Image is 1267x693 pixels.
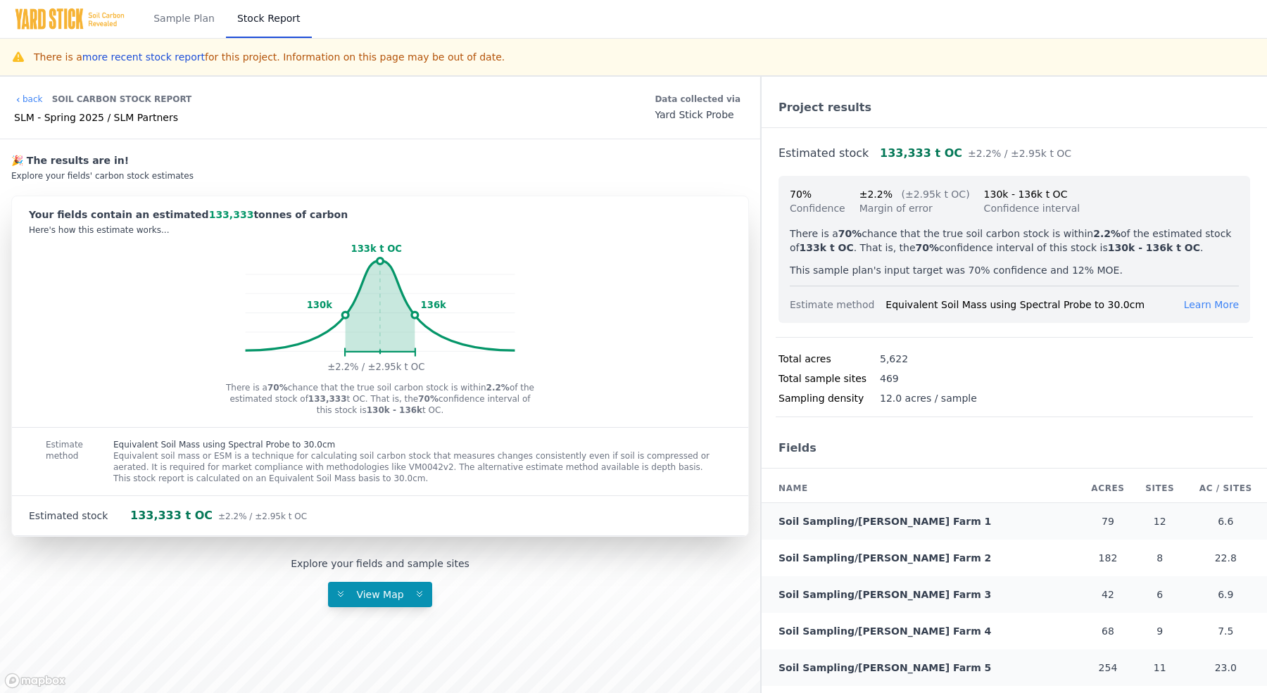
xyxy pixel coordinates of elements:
[348,589,412,600] span: View Map
[779,662,991,673] a: Soil Sampling/[PERSON_NAME] Farm 5
[762,474,1080,503] th: Name
[1135,613,1185,649] td: 9
[800,242,854,253] strong: 133k t OC
[984,189,1068,200] span: 130k - 136k t OC
[655,91,740,108] div: Data collected via
[486,383,510,393] strong: 2.2%
[1135,503,1185,540] td: 12
[1185,503,1267,540] td: 6.6
[29,509,130,523] div: Estimated stock
[880,145,1071,162] div: 133,333 t OC
[779,552,991,564] a: Soil Sampling/[PERSON_NAME] Farm 2
[1080,576,1135,613] td: 42
[779,589,991,600] a: Soil Sampling/[PERSON_NAME] Farm 3
[859,189,893,200] span: ±2.2%
[11,153,749,167] div: 🎉 The results are in!
[1135,576,1185,613] td: 6
[351,243,403,254] tspan: 133k t OC
[880,391,977,405] div: 12.0 acres / sample
[1185,474,1267,503] th: AC / Sites
[984,201,1080,215] div: Confidence interval
[29,208,731,222] div: Your fields contain an estimated tonnes of carbon
[113,450,714,484] p: Equivalent soil mass or ESM is a technique for calculating soil carbon stock that measures change...
[779,101,871,114] a: Project results
[14,110,191,125] div: SLM - Spring 2025 / SLM Partners
[790,227,1239,255] p: There is a chance that the true soil carbon stock is within of the estimated stock of . That is, ...
[1135,540,1185,576] td: 8
[130,507,307,524] div: 133,333 t OC
[968,148,1071,159] span: ±2.2% / ±2.95k t OC
[790,201,845,215] div: Confidence
[12,428,80,495] div: Estimate method
[308,394,347,404] strong: 133,333
[779,146,869,160] a: Estimated stock
[328,582,432,607] button: View Map
[82,51,205,63] a: more recent stock report
[790,189,812,200] span: 70%
[1185,540,1267,576] td: 22.8
[1185,576,1267,613] td: 6.9
[1108,242,1200,253] strong: 130k - 136k t OC
[222,382,538,416] p: There is a chance that the true soil carbon stock is within of the estimated stock of t OC. That ...
[291,557,469,571] div: Explore your fields and sample sites
[327,362,424,372] tspan: ±2.2% / ±2.95k t OC
[34,50,505,64] div: There is a for this project. Information on this page may be out of date.
[307,300,332,310] tspan: 130k
[1093,228,1121,239] strong: 2.2%
[11,170,749,182] div: Explore your fields' carbon stock estimates
[1135,474,1185,503] th: Sites
[901,189,969,200] span: (±2.95k t OC)
[14,94,43,105] a: back
[1135,649,1185,686] td: 11
[1080,613,1135,649] td: 68
[1184,299,1239,310] span: Learn More
[790,298,885,312] div: Estimate method
[916,242,940,253] strong: 70%
[779,625,991,637] a: Soil Sampling/[PERSON_NAME] Farm 4
[885,298,1183,312] div: Equivalent Soil Mass using Spectral Probe to 30.0cm
[655,108,740,122] div: Yard Stick Probe
[779,391,880,405] div: Sampling density
[209,209,254,220] span: 133,333
[1185,649,1267,686] td: 23.0
[1080,474,1135,503] th: Acres
[29,224,731,236] div: Here's how this estimate works...
[218,511,307,521] span: ±2.2% / ±2.95k t OC
[779,516,991,527] a: Soil Sampling/[PERSON_NAME] Farm 1
[880,352,908,366] div: 5,622
[421,300,446,310] tspan: 136k
[52,88,192,110] div: Soil Carbon Stock Report
[790,263,1239,277] p: This sample plan's input target was 70% confidence and 12% MOE.
[113,439,714,450] p: Equivalent Soil Mass using Spectral Probe to 30.0cm
[267,383,288,393] strong: 70%
[1080,540,1135,576] td: 182
[14,8,125,30] img: Yard Stick Logo
[859,201,970,215] div: Margin of error
[762,428,1267,469] div: Fields
[880,371,899,386] div: 469
[367,405,422,415] strong: 130k - 136k
[418,394,439,404] strong: 70%
[1080,649,1135,686] td: 254
[779,371,880,386] div: Total sample sites
[838,228,862,239] strong: 70%
[779,352,880,366] div: Total acres
[1080,503,1135,540] td: 79
[1185,613,1267,649] td: 7.5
